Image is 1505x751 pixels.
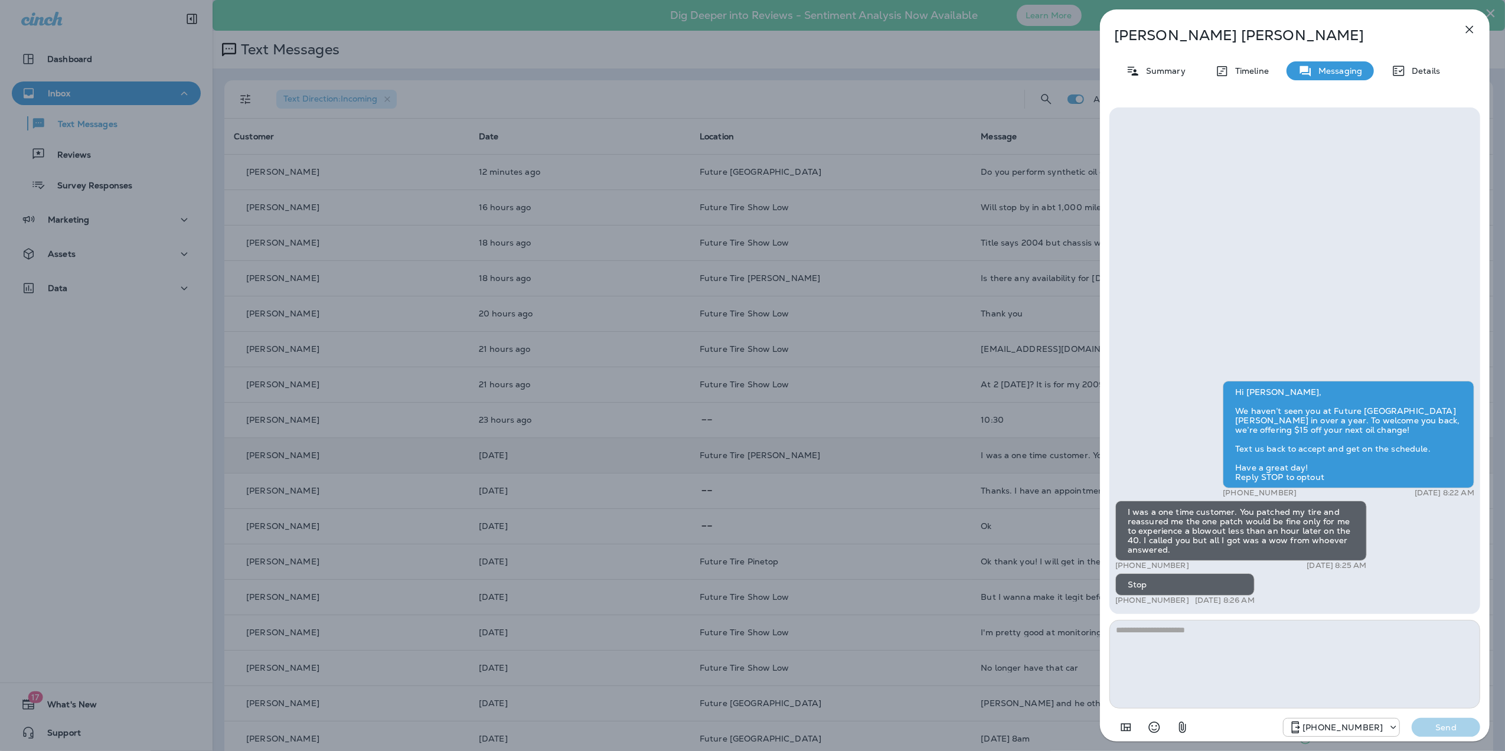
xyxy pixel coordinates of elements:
[1115,573,1255,596] div: Stop
[1114,716,1138,739] button: Add in a premade template
[1114,27,1437,44] p: [PERSON_NAME] [PERSON_NAME]
[1223,381,1474,488] div: Hi [PERSON_NAME], We haven’t seen you at Future [GEOGRAPHIC_DATA][PERSON_NAME] in over a year. To...
[1142,716,1166,739] button: Select an emoji
[1115,596,1189,605] p: [PHONE_NUMBER]
[1307,561,1367,570] p: [DATE] 8:25 AM
[1115,561,1189,570] p: [PHONE_NUMBER]
[1115,501,1367,561] div: I was a one time customer. You patched my tire and reassured me the one patch would be fine only ...
[1313,66,1362,76] p: Messaging
[1223,488,1297,498] p: [PHONE_NUMBER]
[1302,723,1383,732] p: [PHONE_NUMBER]
[1229,66,1269,76] p: Timeline
[1195,596,1255,605] p: [DATE] 8:26 AM
[1415,488,1474,498] p: [DATE] 8:22 AM
[1140,66,1186,76] p: Summary
[1284,720,1399,734] div: +1 (928) 232-1970
[1406,66,1440,76] p: Details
